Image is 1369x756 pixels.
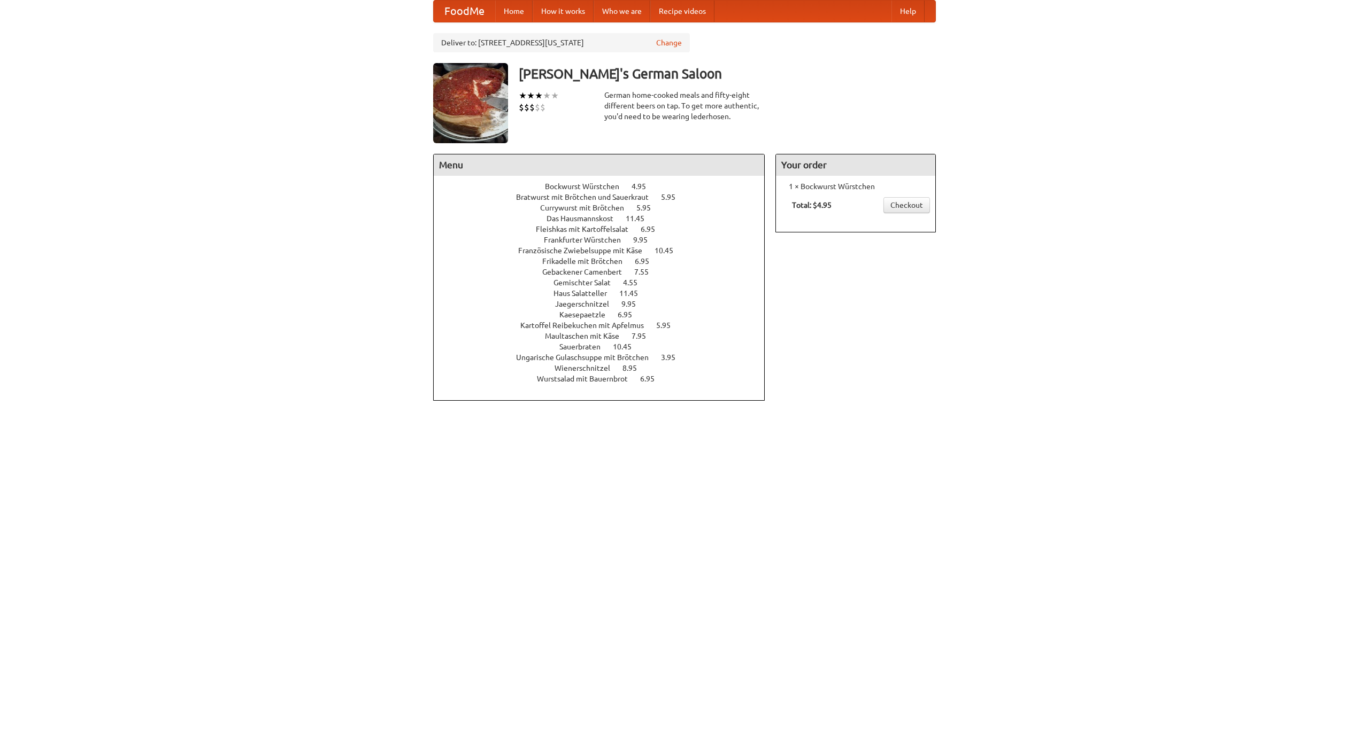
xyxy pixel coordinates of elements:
span: 7.95 [632,332,657,340]
span: Wurstsalad mit Bauernbrot [537,375,639,383]
span: Haus Salatteller [553,289,618,298]
a: Checkout [883,197,930,213]
li: $ [519,102,524,113]
li: ★ [551,90,559,102]
li: ★ [519,90,527,102]
a: Recipe videos [650,1,714,22]
a: Currywurst mit Brötchen 5.95 [540,204,671,212]
span: Sauerbraten [559,342,611,351]
span: Frikadelle mit Brötchen [542,257,633,266]
a: Frankfurter Würstchen 9.95 [544,236,667,244]
span: 4.55 [623,278,648,287]
span: 8.95 [622,364,648,372]
span: Bratwurst mit Brötchen und Sauerkraut [516,193,659,201]
span: Jaegerschnitzel [555,300,620,308]
a: Bockwurst Würstchen 4.95 [545,182,666,191]
h3: [PERSON_NAME]'s German Saloon [519,63,936,84]
span: 7.55 [634,268,659,276]
span: 3.95 [661,353,686,362]
li: $ [524,102,529,113]
a: Maultaschen mit Käse 7.95 [545,332,666,340]
a: Frikadelle mit Brötchen 6.95 [542,257,669,266]
span: 6.95 [618,310,643,319]
li: $ [529,102,535,113]
span: Kartoffel Reibekuchen mit Apfelmus [520,321,655,330]
li: ★ [527,90,535,102]
span: Französische Zwiebelsuppe mit Käse [518,246,653,255]
a: How it works [533,1,594,22]
span: 10.45 [613,342,642,351]
div: German home-cooked meals and fifty-eight different beers on tap. To get more authentic, you'd nee... [604,90,765,122]
span: Frankfurter Würstchen [544,236,632,244]
img: angular.jpg [433,63,508,143]
span: 6.95 [641,225,666,233]
div: Deliver to: [STREET_ADDRESS][US_STATE] [433,33,690,52]
a: Who we are [594,1,650,22]
a: Wurstsalad mit Bauernbrot 6.95 [537,375,674,383]
span: 11.45 [619,289,649,298]
li: ★ [535,90,543,102]
span: 5.95 [661,193,686,201]
a: Fleishkas mit Kartoffelsalat 6.95 [536,225,675,233]
li: $ [535,102,540,113]
a: Gebackener Camenbert 7.55 [542,268,668,276]
span: Bockwurst Würstchen [545,182,630,191]
li: $ [540,102,545,113]
li: 1 × Bockwurst Würstchen [781,181,930,192]
a: Wienerschnitzel 8.95 [555,364,657,372]
b: Total: $4.95 [792,201,832,209]
a: Haus Salatteller 11.45 [553,289,658,298]
span: 9.95 [633,236,658,244]
span: 5.95 [636,204,662,212]
a: Das Hausmannskost 11.45 [547,214,664,223]
li: ★ [543,90,551,102]
span: 4.95 [632,182,657,191]
a: Sauerbraten 10.45 [559,342,651,351]
span: Maultaschen mit Käse [545,332,630,340]
a: Bratwurst mit Brötchen und Sauerkraut 5.95 [516,193,695,201]
span: Currywurst mit Brötchen [540,204,635,212]
h4: Your order [776,154,935,176]
a: Help [891,1,925,22]
span: Gemischter Salat [553,278,621,287]
span: Fleishkas mit Kartoffelsalat [536,225,639,233]
span: 10.45 [655,246,684,255]
span: 6.95 [640,375,665,383]
span: 6.95 [635,257,660,266]
a: Kartoffel Reibekuchen mit Apfelmus 5.95 [520,321,690,330]
span: 11.45 [626,214,655,223]
a: Kaesepaetzle 6.95 [559,310,652,319]
a: Gemischter Salat 4.55 [553,278,657,287]
span: Gebackener Camenbert [542,268,633,276]
a: Jaegerschnitzel 9.95 [555,300,656,308]
span: Kaesepaetzle [559,310,616,319]
a: Ungarische Gulaschsuppe mit Brötchen 3.95 [516,353,695,362]
a: Home [495,1,533,22]
span: Wienerschnitzel [555,364,621,372]
a: Change [656,37,682,48]
span: 5.95 [656,321,681,330]
h4: Menu [434,154,764,176]
span: Das Hausmannskost [547,214,624,223]
a: Französische Zwiebelsuppe mit Käse 10.45 [518,246,693,255]
span: Ungarische Gulaschsuppe mit Brötchen [516,353,659,362]
span: 9.95 [621,300,647,308]
a: FoodMe [434,1,495,22]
